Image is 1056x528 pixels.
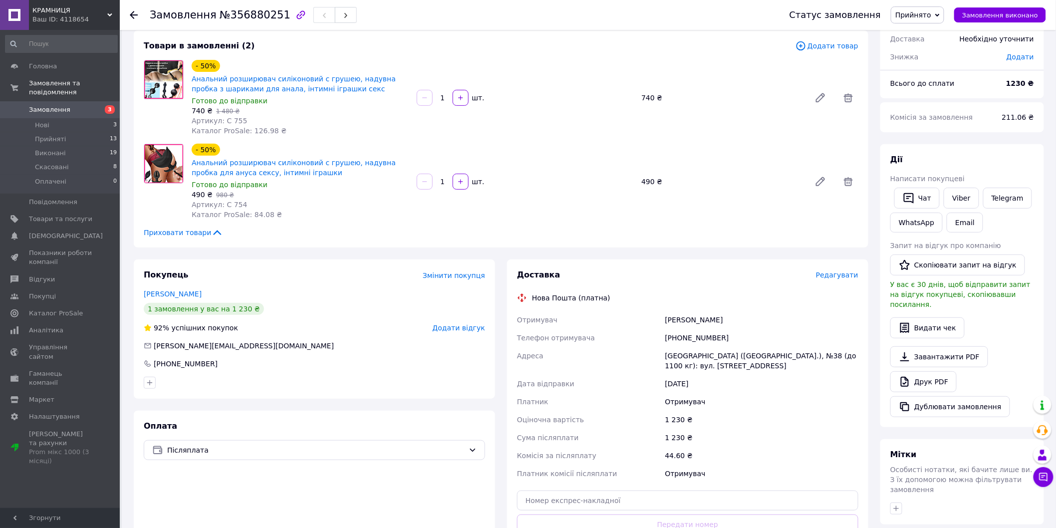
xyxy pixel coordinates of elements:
span: Видалити [838,88,858,108]
div: Prom мікс 1000 (3 місяці) [29,448,92,466]
span: 3 [105,105,115,114]
span: Готово до відправки [192,97,267,105]
span: Дата відправки [517,380,574,388]
span: Платник [517,398,548,406]
input: Номер експрес-накладної [517,491,858,511]
span: Покупці [29,292,56,301]
span: Редагувати [816,271,858,279]
span: Готово до відправки [192,181,267,189]
span: Управління сайтом [29,343,92,361]
span: Написати покупцеві [890,175,965,183]
span: Комісія за післяплату [517,452,596,460]
span: Замовлення виконано [962,11,1038,19]
div: 740 ₴ [637,91,806,105]
a: Друк PDF [890,371,957,392]
span: Дії [890,155,903,164]
span: Показники роботи компанії [29,249,92,266]
span: 8 [113,163,117,172]
span: Особисті нотатки, які бачите лише ви. З їх допомогою можна фільтрувати замовлення [890,466,1033,494]
div: [PHONE_NUMBER] [663,329,860,347]
span: Телефон отримувача [517,334,595,342]
a: Редагувати [810,88,830,108]
span: Товари в замовленні (2) [144,41,255,50]
img: Анальний розширювач силіконовий с грушею, надувна пробка для ануса сексу, інтимні іграшки [144,144,183,183]
div: [DATE] [663,375,860,393]
span: Видалити [838,172,858,192]
button: Чат з покупцем [1034,467,1054,487]
span: 13 [110,135,117,144]
span: Додати [1007,53,1034,61]
div: 44.60 ₴ [663,447,860,465]
span: Каталог ProSale: 126.98 ₴ [192,127,286,135]
b: 1230 ₴ [1006,79,1034,87]
span: Каталог ProSale: 84.08 ₴ [192,211,282,219]
div: шт. [470,177,486,187]
span: Знижка [890,53,919,61]
span: 92% [154,324,169,332]
span: У вас є 30 днів, щоб відправити запит на відгук покупцеві, скопіювавши посилання. [890,280,1031,308]
div: 490 ₴ [637,175,806,189]
span: Адреса [517,352,543,360]
span: Прийнято [895,11,931,19]
div: [PHONE_NUMBER] [153,359,219,369]
span: Змінити покупця [423,271,485,279]
div: Нова Пошта (платна) [529,293,613,303]
span: Гаманець компанії [29,369,92,387]
div: - 50% [192,60,220,72]
a: [PERSON_NAME] [144,290,202,298]
a: Анальний розширювач силіконовий с грушею, надувна пробка з шариками для анала, інтимні іграшки секс [192,75,396,93]
div: Повернутися назад [130,10,138,20]
span: Аналітика [29,326,63,335]
span: Доставка [890,35,925,43]
span: Додати товар [795,40,858,51]
span: Запит на відгук про компанію [890,242,1001,250]
span: Комісія за замовлення [890,113,973,121]
span: Покупець [144,270,189,279]
a: Завантажити PDF [890,346,988,367]
span: Прийняті [35,135,66,144]
span: Замовлення та повідомлення [29,79,120,97]
span: Замовлення [150,9,217,21]
a: WhatsApp [890,213,943,233]
a: Редагувати [810,172,830,192]
a: Telegram [983,188,1032,209]
span: 490 ₴ [192,191,213,199]
span: Додати відгук [433,324,485,332]
span: Артикул: С 755 [192,117,248,125]
div: 1 замовлення у вас на 1 230 ₴ [144,303,264,315]
div: шт. [470,93,486,103]
button: Видати чек [890,317,965,338]
span: Доставка [517,270,560,279]
button: Дублювати замовлення [890,396,1010,417]
div: Необхідно уточнити [954,28,1040,50]
span: Каталог ProSale [29,309,83,318]
span: Платник комісії післяплати [517,470,617,478]
a: Viber [944,188,979,209]
span: Налаштування [29,412,80,421]
span: 0 [113,177,117,186]
span: 3 [113,121,117,130]
span: 211.06 ₴ [1002,113,1034,121]
span: Товари та послуги [29,215,92,224]
div: Отримувач [663,393,860,411]
button: Скопіювати запит на відгук [890,255,1025,275]
span: Повідомлення [29,198,77,207]
span: 980 ₴ [216,192,234,199]
button: Email [947,213,983,233]
span: Оплата [144,421,177,431]
div: [PERSON_NAME] [663,311,860,329]
button: Чат [894,188,940,209]
span: №356880251 [220,9,290,21]
span: Оплачені [35,177,66,186]
span: Виконані [35,149,66,158]
span: Маркет [29,395,54,404]
span: Мітки [890,450,917,459]
span: 1 480 ₴ [216,108,240,115]
input: Пошук [5,35,118,53]
div: Отримувач [663,465,860,483]
span: 740 ₴ [192,107,213,115]
span: [DEMOGRAPHIC_DATA] [29,232,103,241]
span: [PERSON_NAME][EMAIL_ADDRESS][DOMAIN_NAME] [154,342,334,350]
span: Сума післяплати [517,434,579,442]
div: 1 230 ₴ [663,429,860,447]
